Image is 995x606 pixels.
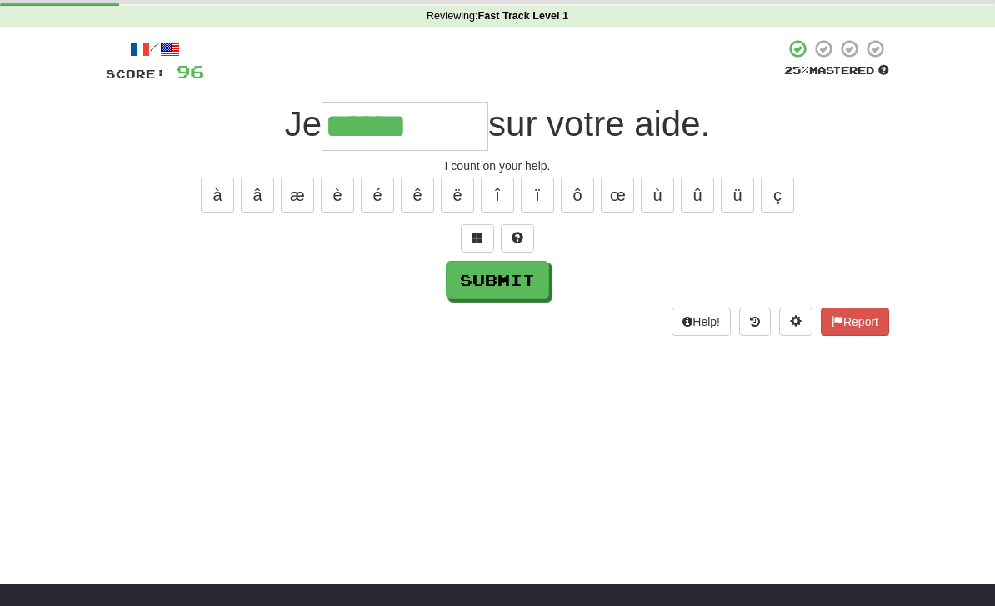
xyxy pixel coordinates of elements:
[821,308,889,336] button: Report
[488,104,710,143] span: sur votre aide.
[201,178,234,213] button: à
[106,158,889,174] div: I count on your help.
[285,104,322,143] span: Je
[361,178,394,213] button: é
[739,308,771,336] button: Round history (alt+y)
[106,67,166,81] span: Score:
[441,178,474,213] button: ë
[681,178,714,213] button: û
[401,178,434,213] button: ê
[106,38,204,59] div: /
[784,63,809,77] span: 25 %
[501,224,534,253] button: Single letter hint - you only get 1 per sentence and score half the points! alt+h
[641,178,674,213] button: ù
[321,178,354,213] button: è
[761,178,794,213] button: ç
[461,224,494,253] button: Switch sentence to multiple choice alt+p
[784,63,889,78] div: Mastered
[176,61,204,82] span: 96
[521,178,554,213] button: ï
[281,178,314,213] button: æ
[672,308,731,336] button: Help!
[446,261,549,299] button: Submit
[478,10,569,22] strong: Fast Track Level 1
[481,178,514,213] button: î
[561,178,594,213] button: ô
[721,178,754,213] button: ü
[241,178,274,213] button: â
[601,178,634,213] button: œ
